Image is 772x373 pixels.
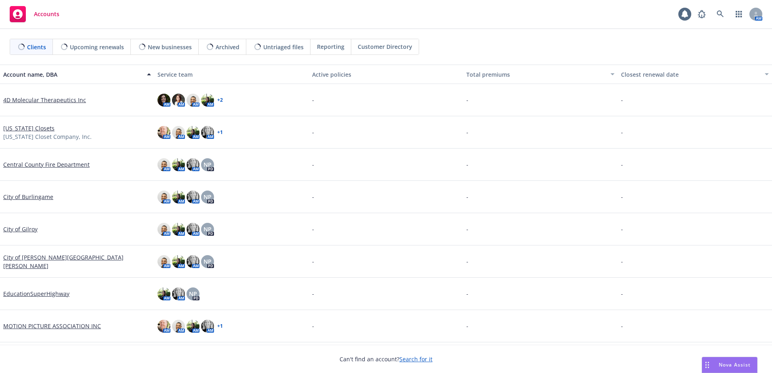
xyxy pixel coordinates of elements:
[312,128,314,136] span: -
[3,289,69,298] a: EducationSuperHighway
[466,70,605,79] div: Total premiums
[466,225,468,233] span: -
[6,3,63,25] a: Accounts
[157,126,170,139] img: photo
[217,98,223,103] a: + 2
[712,6,728,22] a: Search
[187,126,199,139] img: photo
[702,357,712,373] div: Drag to move
[172,320,185,333] img: photo
[466,289,468,298] span: -
[172,158,185,171] img: photo
[3,225,38,233] a: City of Gilroy
[201,94,214,107] img: photo
[217,130,223,135] a: + 1
[157,255,170,268] img: photo
[157,94,170,107] img: photo
[263,43,304,51] span: Untriaged files
[466,257,468,266] span: -
[621,193,623,201] span: -
[466,128,468,136] span: -
[187,320,199,333] img: photo
[358,42,412,51] span: Customer Directory
[3,132,92,141] span: [US_STATE] Closet Company, Inc.
[187,158,199,171] img: photo
[172,191,185,203] img: photo
[312,96,314,104] span: -
[731,6,747,22] a: Switch app
[187,223,199,236] img: photo
[317,42,344,51] span: Reporting
[312,322,314,330] span: -
[3,70,142,79] div: Account name, DBA
[621,70,760,79] div: Closest renewal date
[621,289,623,298] span: -
[201,126,214,139] img: photo
[203,225,212,233] span: NP
[3,96,86,104] a: 4D Molecular Therapeutics Inc
[148,43,192,51] span: New businesses
[312,70,460,79] div: Active policies
[203,193,212,201] span: NP
[312,225,314,233] span: -
[187,191,199,203] img: photo
[719,361,751,368] span: Nova Assist
[157,223,170,236] img: photo
[154,65,308,84] button: Service team
[702,357,757,373] button: Nova Assist
[312,257,314,266] span: -
[203,160,212,169] span: NP
[157,158,170,171] img: photo
[463,65,617,84] button: Total premiums
[3,124,55,132] a: [US_STATE] Closets
[466,96,468,104] span: -
[340,355,432,363] span: Can't find an account?
[217,324,223,329] a: + 1
[172,94,185,107] img: photo
[3,193,53,201] a: City of Burlingame
[399,355,432,363] a: Search for it
[27,43,46,51] span: Clients
[466,322,468,330] span: -
[187,94,199,107] img: photo
[312,160,314,169] span: -
[621,128,623,136] span: -
[70,43,124,51] span: Upcoming renewals
[189,289,197,298] span: NP
[157,191,170,203] img: photo
[157,320,170,333] img: photo
[172,255,185,268] img: photo
[3,322,101,330] a: MOTION PICTURE ASSOCIATION INC
[312,193,314,201] span: -
[201,320,214,333] img: photo
[618,65,772,84] button: Closest renewal date
[3,160,90,169] a: Central County Fire Department
[172,126,185,139] img: photo
[621,96,623,104] span: -
[157,287,170,300] img: photo
[309,65,463,84] button: Active policies
[312,289,314,298] span: -
[466,160,468,169] span: -
[694,6,710,22] a: Report a Bug
[621,322,623,330] span: -
[621,160,623,169] span: -
[216,43,239,51] span: Archived
[3,253,151,270] a: City of [PERSON_NAME][GEOGRAPHIC_DATA][PERSON_NAME]
[621,257,623,266] span: -
[34,11,59,17] span: Accounts
[203,257,212,266] span: NP
[172,287,185,300] img: photo
[157,70,305,79] div: Service team
[466,193,468,201] span: -
[172,223,185,236] img: photo
[187,255,199,268] img: photo
[621,225,623,233] span: -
